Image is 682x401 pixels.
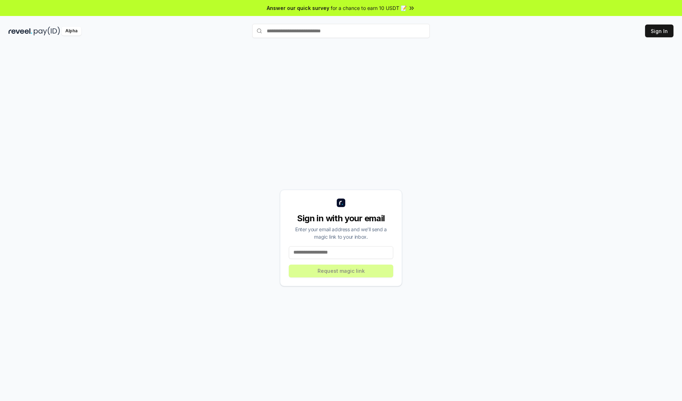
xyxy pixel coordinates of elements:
img: reveel_dark [9,27,32,36]
div: Alpha [61,27,81,36]
button: Sign In [645,25,673,37]
span: Answer our quick survey [267,4,329,12]
img: pay_id [34,27,60,36]
span: for a chance to earn 10 USDT 📝 [331,4,407,12]
img: logo_small [337,199,345,207]
div: Sign in with your email [289,213,393,224]
div: Enter your email address and we’ll send a magic link to your inbox. [289,226,393,240]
